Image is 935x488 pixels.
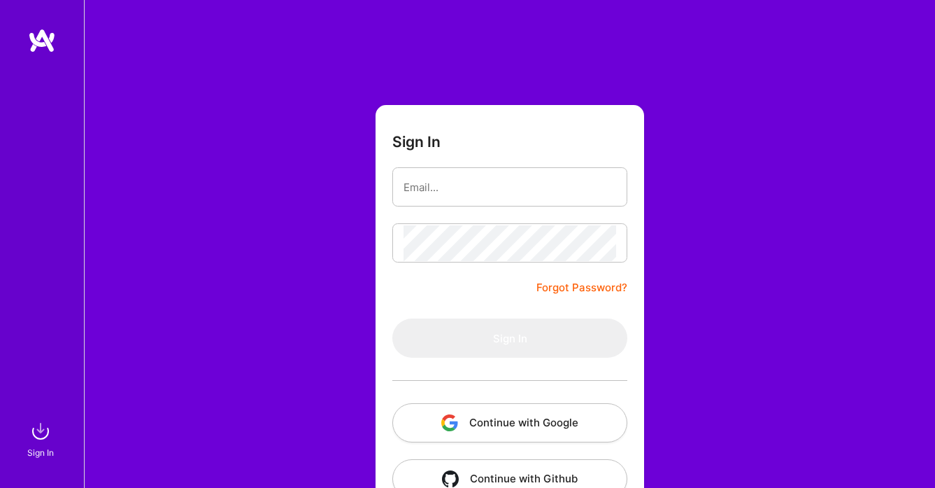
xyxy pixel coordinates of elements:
[392,133,441,151] h3: Sign In
[27,445,54,460] div: Sign In
[392,403,627,442] button: Continue with Google
[29,417,55,460] a: sign inSign In
[442,470,459,487] img: icon
[28,28,56,53] img: logo
[536,279,627,296] a: Forgot Password?
[404,169,616,205] input: Email...
[392,319,627,358] button: Sign In
[27,417,55,445] img: sign in
[441,414,458,431] img: icon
